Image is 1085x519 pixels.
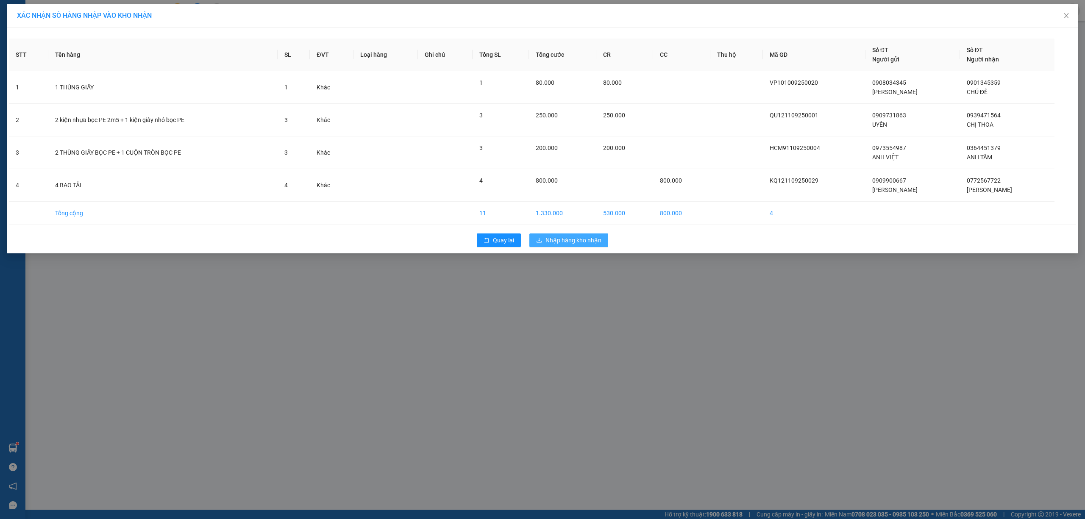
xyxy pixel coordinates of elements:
[48,104,277,136] td: 2 kiện nhựa bọc PE 2m5 + 1 kiện giấy nhỏ bọc PE
[484,237,490,244] span: rollback
[310,71,353,104] td: Khác
[545,236,601,245] span: Nhập hàng kho nhận
[353,39,418,71] th: Loại hàng
[603,144,625,151] span: 200.000
[967,154,992,161] span: ANH TÂM
[967,186,1012,193] span: [PERSON_NAME]
[536,79,554,86] span: 80.000
[9,71,48,104] td: 1
[967,56,999,63] span: Người nhận
[536,177,558,184] span: 800.000
[660,177,682,184] span: 800.000
[284,182,288,189] span: 4
[872,144,906,151] span: 0973554987
[493,236,514,245] span: Quay lại
[48,169,277,202] td: 4 BAO TẢI
[479,112,483,119] span: 3
[479,144,483,151] span: 3
[1063,12,1070,19] span: close
[872,112,906,119] span: 0909731863
[48,202,277,225] td: Tổng cộng
[710,39,762,71] th: Thu hộ
[872,121,887,128] span: UYÊN
[310,169,353,202] td: Khác
[9,39,48,71] th: STT
[9,136,48,169] td: 3
[603,79,622,86] span: 80.000
[310,136,353,169] td: Khác
[1054,4,1078,28] button: Close
[653,202,710,225] td: 800.000
[872,89,918,95] span: [PERSON_NAME]
[763,202,865,225] td: 4
[872,186,918,193] span: [PERSON_NAME]
[967,121,993,128] span: CHỊ THOA
[872,154,899,161] span: ANH VIỆT
[310,39,353,71] th: ĐVT
[596,202,654,225] td: 530.000
[770,144,820,151] span: HCM91109250004
[603,112,625,119] span: 250.000
[9,169,48,202] td: 4
[284,149,288,156] span: 3
[48,39,277,71] th: Tên hàng
[872,56,899,63] span: Người gửi
[310,104,353,136] td: Khác
[284,84,288,91] span: 1
[17,11,152,19] span: XÁC NHẬN SỐ HÀNG NHẬP VÀO KHO NHẬN
[473,39,529,71] th: Tổng SL
[872,79,906,86] span: 0908034345
[967,177,1001,184] span: 0772567722
[763,39,865,71] th: Mã GD
[770,79,818,86] span: VP101009250020
[872,177,906,184] span: 0909900667
[967,89,988,95] span: CHÚ ĐỀ
[872,47,888,53] span: Số ĐT
[418,39,472,71] th: Ghi chú
[477,233,521,247] button: rollbackQuay lại
[536,112,558,119] span: 250.000
[48,136,277,169] td: 2 THÙNG GIẤY BỌC PE + 1 CUỘN TRÒN BỌC PE
[967,144,1001,151] span: 0364451379
[653,39,710,71] th: CC
[529,233,608,247] button: downloadNhập hàng kho nhận
[284,117,288,123] span: 3
[529,202,596,225] td: 1.330.000
[596,39,654,71] th: CR
[770,177,818,184] span: KQ121109250029
[278,39,310,71] th: SL
[473,202,529,225] td: 11
[479,79,483,86] span: 1
[967,47,983,53] span: Số ĐT
[967,112,1001,119] span: 0939471564
[770,112,818,119] span: QU121109250001
[9,104,48,136] td: 2
[529,39,596,71] th: Tổng cước
[536,144,558,151] span: 200.000
[479,177,483,184] span: 4
[536,237,542,244] span: download
[967,79,1001,86] span: 0901345359
[48,71,277,104] td: 1 THÙNG GIẤY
